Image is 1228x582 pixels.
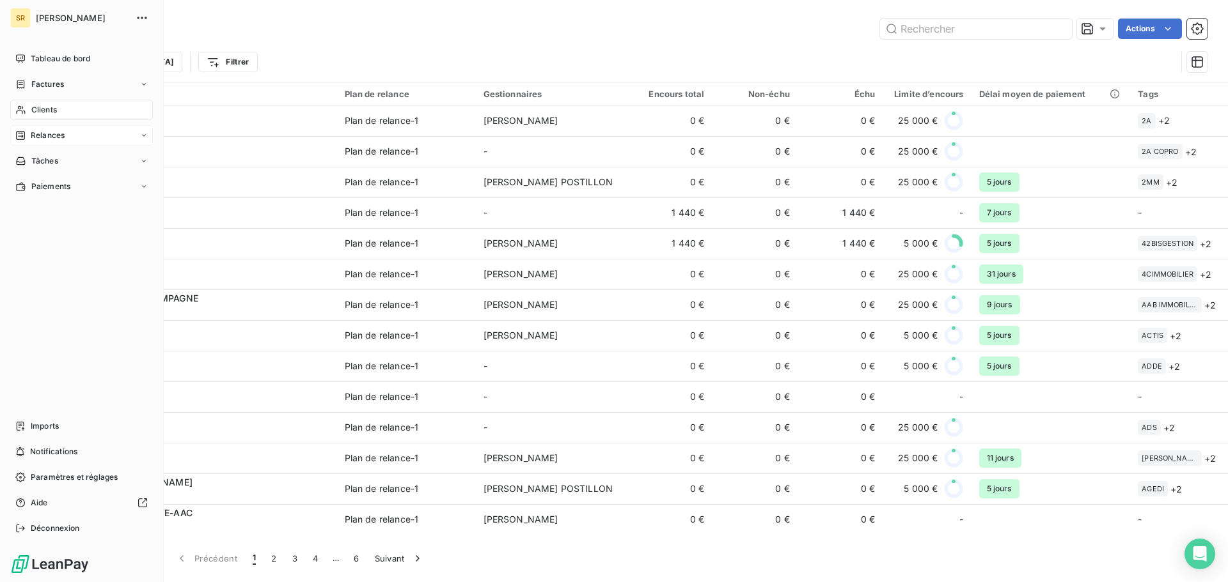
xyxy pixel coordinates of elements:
[627,351,712,381] td: 0 €
[345,421,419,434] div: Plan de relance-1
[484,89,619,99] div: Gestionnaires
[88,182,329,195] span: C889
[904,482,938,495] span: 5 000 €
[712,320,798,351] td: 0 €
[1142,424,1156,431] span: ADS
[484,115,558,126] span: [PERSON_NAME]
[1118,19,1182,39] button: Actions
[1142,117,1151,125] span: 2A
[1142,178,1159,186] span: 2MM
[890,89,963,99] div: Limite d’encours
[798,136,883,167] td: 0 €
[979,203,1019,222] span: 7 jours
[88,151,329,164] span: C738
[979,356,1019,376] span: 5 jours
[1142,485,1164,493] span: AGEDI
[10,554,90,574] img: Logo LeanPay
[712,167,798,197] td: 0 €
[31,471,118,483] span: Paramètres et réglages
[904,237,938,250] span: 5 000 €
[345,206,419,219] div: Plan de relance-1
[345,329,419,342] div: Plan de relance-1
[898,145,938,158] span: 25 000 €
[898,176,938,188] span: 25 000 €
[31,497,48,509] span: Aide
[805,89,876,99] div: Échu
[1138,207,1142,218] span: -
[10,151,153,171] a: Tâches
[484,452,558,463] span: [PERSON_NAME]
[798,105,883,136] td: 0 €
[720,89,790,99] div: Non-échu
[979,264,1023,284] span: 31 jours
[798,412,883,443] td: 0 €
[712,381,798,412] td: 0 €
[898,421,938,434] span: 25 000 €
[346,545,366,572] button: 6
[1142,240,1193,247] span: 42BISGESTION
[484,514,558,525] span: [PERSON_NAME]
[627,381,712,412] td: 0 €
[979,448,1021,468] span: 11 jours
[10,74,153,95] a: Factures
[627,320,712,351] td: 0 €
[979,326,1019,345] span: 5 jours
[712,504,798,535] td: 0 €
[345,176,419,188] div: Plan de relance-1
[1142,332,1163,339] span: ACTIS
[627,167,712,197] td: 0 €
[1142,454,1198,462] span: [PERSON_NAME]
[31,130,65,141] span: Relances
[880,19,1072,39] input: Rechercher
[264,545,284,572] button: 2
[627,197,712,228] td: 1 440 €
[31,523,80,534] span: Déconnexion
[1142,270,1193,278] span: 4CIMMOBILIER
[484,483,613,494] span: [PERSON_NAME] POSTILLON
[88,335,329,348] span: C10244
[904,360,938,372] span: 5 000 €
[627,473,712,504] td: 0 €
[484,207,487,218] span: -
[979,172,1019,192] span: 5 jours
[979,234,1019,253] span: 5 jours
[1185,539,1215,569] div: Open Intercom Messenger
[627,443,712,473] td: 0 €
[345,360,419,372] div: Plan de relance-1
[484,268,558,279] span: [PERSON_NAME]
[88,397,329,410] span: C1097
[627,412,712,443] td: 0 €
[10,493,153,513] a: Aide
[31,53,90,65] span: Tableau de bord
[285,545,305,572] button: 3
[1204,298,1216,312] span: + 2
[10,125,153,146] a: Relances
[712,259,798,289] td: 0 €
[1138,514,1142,525] span: -
[979,89,1123,99] div: Délai moyen de paiement
[36,13,128,23] span: [PERSON_NAME]
[88,366,329,379] span: C417
[31,181,70,192] span: Paiements
[88,427,329,440] span: C846
[88,519,329,532] span: C1032
[634,89,705,99] div: Encours total
[326,548,346,569] span: …
[1138,89,1220,99] div: Tags
[712,228,798,259] td: 0 €
[1204,452,1216,465] span: + 2
[798,473,883,504] td: 0 €
[1142,301,1198,309] span: AAB IMMOBILER
[959,390,963,403] span: -
[10,176,153,197] a: Paiements
[1185,145,1197,158] span: + 2
[898,298,938,311] span: 25 000 €
[484,360,487,371] span: -
[1170,329,1181,342] span: + 2
[168,545,245,572] button: Précédent
[484,238,558,249] span: [PERSON_NAME]
[712,197,798,228] td: 0 €
[10,49,153,69] a: Tableau de bord
[88,305,329,318] span: C904
[345,268,419,280] div: Plan de relance-1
